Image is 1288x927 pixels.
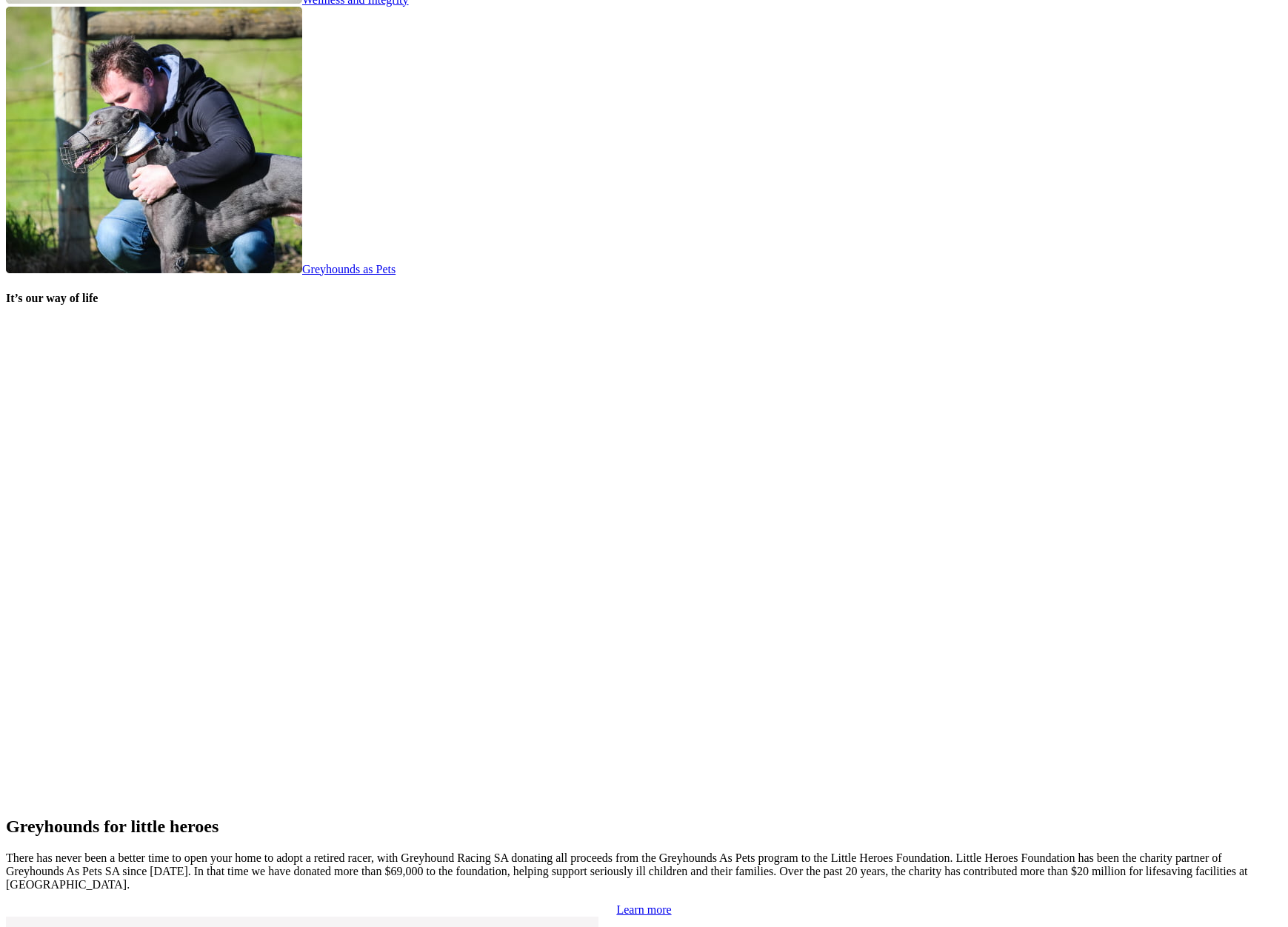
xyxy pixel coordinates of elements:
[6,817,1282,837] h2: Greyhounds for little heroes
[6,851,1282,891] p: There has never been a better time to open your home to adopt a retired racer, with Greyhound Rac...
[6,7,302,273] img: feature-wellness-and-integrity.jpg
[6,263,396,275] a: Greyhounds as Pets
[616,903,671,916] a: Learn more
[6,292,1282,305] h4: It’s our way of life
[302,263,396,275] span: Greyhounds as Pets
